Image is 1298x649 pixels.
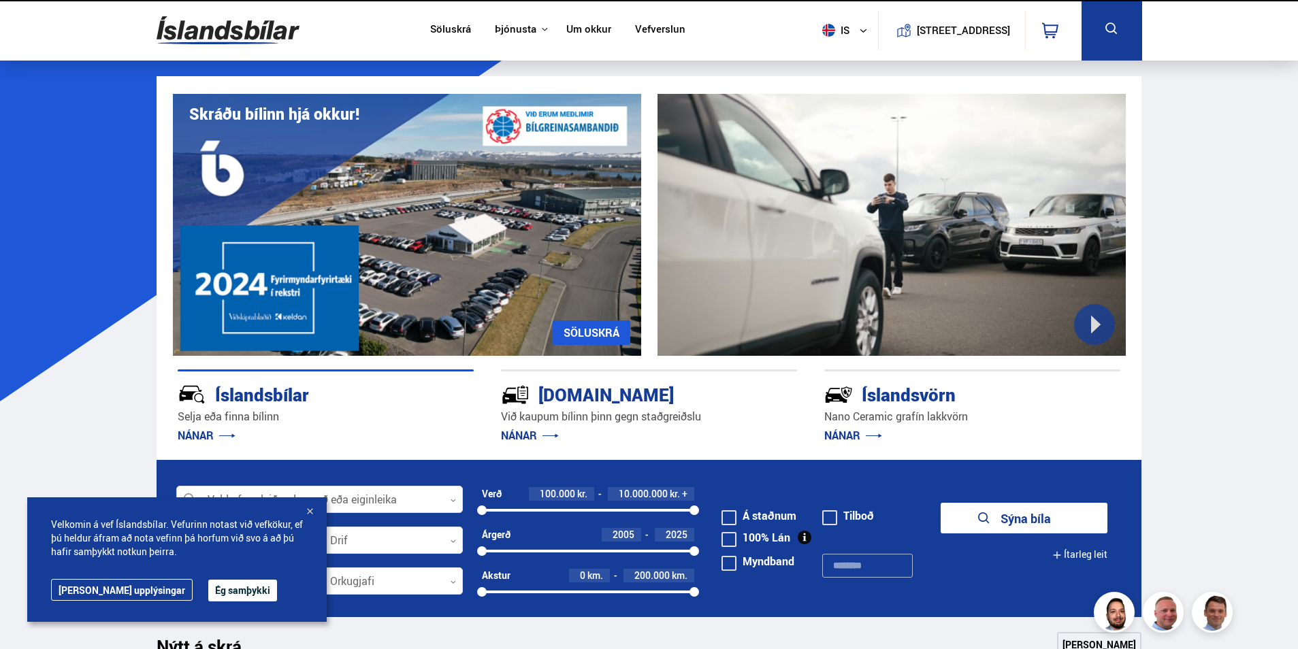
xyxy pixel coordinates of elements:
[824,409,1120,425] p: Nano Ceramic grafín lakkvörn
[822,24,835,37] img: svg+xml;base64,PHN2ZyB4bWxucz0iaHR0cDovL3d3dy53My5vcmcvMjAwMC9zdmciIHdpZHRoPSI1MTIiIGhlaWdodD0iNT...
[613,528,634,541] span: 2005
[580,569,585,582] span: 0
[1052,539,1107,570] button: Ítarleg leit
[173,94,641,356] img: eKx6w-_Home_640_.png
[721,532,790,543] label: 100% Lán
[886,11,1018,50] a: [STREET_ADDRESS]
[922,24,1005,36] button: [STREET_ADDRESS]
[51,579,193,601] a: [PERSON_NAME] upplýsingar
[721,510,796,521] label: Á staðnum
[822,510,874,521] label: Tilboð
[1194,594,1235,635] img: FbJEzSuNWCJXmdc-.webp
[540,487,575,500] span: 100.000
[482,529,510,540] div: Árgerð
[501,428,559,443] a: NÁNAR
[157,8,299,52] img: G0Ugv5HjCgRt.svg
[817,24,851,37] span: is
[482,488,502,499] div: Verð
[721,556,794,567] label: Myndband
[178,382,425,405] div: Íslandsbílar
[824,428,882,443] a: NÁNAR
[824,382,1072,405] div: Íslandsvörn
[1096,594,1137,635] img: nhp88E3Fdnt1Opn2.png
[51,518,303,559] span: Velkomin á vef Íslandsbílar. Vefurinn notast við vefkökur, ef þú heldur áfram að nota vefinn þá h...
[1145,594,1186,635] img: siFngHWaQ9KaOqBr.png
[189,105,359,123] h1: Skráðu bílinn hjá okkur!
[178,409,474,425] p: Selja eða finna bílinn
[670,488,680,499] span: kr.
[672,570,687,581] span: km.
[178,428,236,443] a: NÁNAR
[178,380,206,409] img: JRvxyua_JYH6wB4c.svg
[577,488,587,499] span: kr.
[501,382,749,405] div: [DOMAIN_NAME]
[941,503,1107,533] button: Sýna bíla
[430,23,471,37] a: Söluskrá
[666,528,687,541] span: 2025
[587,570,603,581] span: km.
[566,23,611,37] a: Um okkur
[824,380,853,409] img: -Svtn6bYgwAsiwNX.svg
[635,23,685,37] a: Vefverslun
[553,320,630,345] a: SÖLUSKRÁ
[501,409,797,425] p: Við kaupum bílinn þinn gegn staðgreiðslu
[482,570,510,581] div: Akstur
[817,10,878,50] button: is
[501,380,530,409] img: tr5P-W3DuiFaO7aO.svg
[208,580,277,601] button: Ég samþykki
[495,23,536,36] button: Þjónusta
[634,569,670,582] span: 200.000
[682,488,687,499] span: +
[619,487,668,500] span: 10.000.000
